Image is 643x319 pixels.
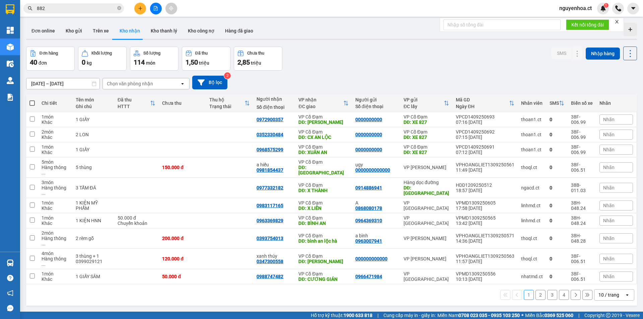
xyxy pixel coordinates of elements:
[404,200,449,211] div: VP [GEOGRAPHIC_DATA]
[42,190,46,196] span: ...
[257,162,292,167] div: a hiếu
[150,3,162,14] button: file-add
[456,206,514,211] div: 17:58 [DATE]
[42,221,69,226] div: Khác
[521,256,543,261] div: thoql.ct
[524,290,534,300] button: 1
[76,185,111,190] div: 3 TẤM ĐÁ
[355,132,382,137] div: 0000000000
[42,206,69,211] div: Khác
[298,97,343,102] div: VP nhận
[7,94,14,101] img: solution-icon
[456,129,514,135] div: VPCD1409250692
[550,100,559,106] div: SMS
[298,200,348,206] div: VP Cổ Đạm
[571,253,593,264] div: 38F-006.51
[606,313,611,318] span: copyright
[298,215,348,221] div: VP Cổ Đạm
[7,44,14,51] img: warehouse-icon
[603,117,615,122] span: Nhãn
[134,58,145,66] span: 114
[355,238,382,244] div: 0963007941
[107,80,153,87] div: Chọn văn phòng nhận
[117,6,121,10] span: close-circle
[355,274,382,279] div: 0966471984
[456,233,514,238] div: VPHOANGLIET1309250571
[559,290,569,300] button: 4
[30,58,37,66] span: 40
[42,200,69,206] div: 1 món
[42,185,69,196] div: Hàng thông thường
[298,104,343,109] div: ĐC giao
[571,233,593,244] div: 38H-048.28
[195,51,208,56] div: Đã thu
[456,271,514,276] div: VPMD1309250556
[76,236,111,241] div: 2 rèm gỗ
[76,132,111,137] div: 2 LON
[257,203,283,208] div: 0983117165
[153,6,158,11] span: file-add
[456,200,514,206] div: VPMD1309250605
[42,276,69,282] div: Khác
[42,150,69,155] div: Khác
[224,72,231,79] sup: 2
[247,51,264,56] div: Chưa thu
[456,97,509,102] div: Mã GD
[603,203,615,208] span: Nhãn
[298,119,348,125] div: DĐ: PHÚC LỘC
[42,170,46,175] span: ...
[456,188,514,193] div: 18:57 [DATE]
[257,185,283,190] div: 0977332182
[298,233,348,238] div: VP Cổ Đạm
[456,182,514,188] div: HDD1209250512
[7,275,13,281] span: question-circle
[535,290,546,300] button: 2
[458,313,520,318] strong: 0708 023 035 - 0935 103 250
[76,218,111,223] div: 1 KIỆN HNN
[571,182,593,193] div: 38B-011.03
[383,312,436,319] span: Cung cấp máy in - giấy in:
[456,119,514,125] div: 07:16 [DATE]
[571,200,593,211] div: 38H-048.24
[82,58,85,66] span: 0
[298,188,348,193] div: DĐ: X THÀNH
[521,100,543,106] div: Nhân viên
[165,3,177,14] button: aim
[552,47,572,59] button: SMS
[298,276,348,282] div: DĐ: CƯƠNG GIÁN
[456,104,509,109] div: Ngày ĐH
[404,256,449,261] div: VP [PERSON_NAME]
[404,180,449,185] div: Hàng dọc đường
[209,97,244,102] div: Thu hộ
[344,313,372,318] strong: 1900 633 818
[76,274,111,279] div: 1 GIẤY SÂM
[404,165,449,170] div: VP [PERSON_NAME]
[169,6,173,11] span: aim
[546,94,568,112] th: Toggle SortBy
[42,119,69,125] div: Khác
[298,238,348,244] div: DĐ: bình an lộc hà
[355,104,397,109] div: Số điện thoại
[456,238,514,244] div: 14:36 [DATE]
[118,215,155,221] div: 50.000 đ
[525,312,573,319] span: Miền Bắc
[87,60,92,66] span: kg
[114,94,159,112] th: Toggle SortBy
[521,117,543,122] div: thoan1.ct
[7,305,13,311] span: message
[355,206,382,211] div: 0868080178
[298,129,348,135] div: VP Cổ Đạm
[571,114,593,125] div: 38F-006.99
[42,215,69,221] div: 1 món
[404,104,444,109] div: ĐC lấy
[456,221,514,226] div: 13:42 [DATE]
[615,5,621,11] img: phone-icon
[571,271,593,282] div: 38F-006.51
[42,241,46,246] span: ...
[521,185,543,190] div: ngacd.ct
[257,259,283,264] div: 0347300558
[298,221,348,226] div: DĐ: BÌNH AN
[404,129,449,135] div: VP Cổ Đạm
[571,129,593,140] div: 38F-006.99
[355,185,382,190] div: 0914886941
